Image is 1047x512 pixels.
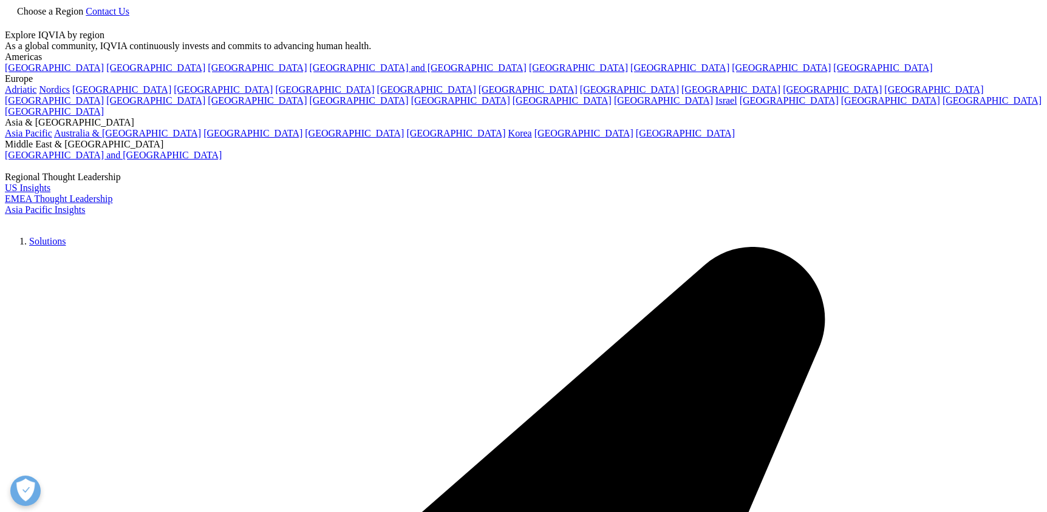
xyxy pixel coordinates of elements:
a: [GEOGRAPHIC_DATA] [943,95,1042,106]
a: [GEOGRAPHIC_DATA] [614,95,713,106]
a: [GEOGRAPHIC_DATA] [580,84,679,95]
a: [GEOGRAPHIC_DATA] [377,84,476,95]
a: [GEOGRAPHIC_DATA] [406,128,505,138]
a: Korea [508,128,532,138]
a: Contact Us [86,6,129,16]
a: Australia & [GEOGRAPHIC_DATA] [54,128,201,138]
a: [GEOGRAPHIC_DATA] and [GEOGRAPHIC_DATA] [309,62,526,73]
a: [GEOGRAPHIC_DATA] [5,95,104,106]
a: [GEOGRAPHIC_DATA] [411,95,510,106]
a: [GEOGRAPHIC_DATA] [174,84,273,95]
a: [GEOGRAPHIC_DATA] [275,84,374,95]
a: Solutions [29,236,66,246]
a: Nordics [39,84,70,95]
a: [GEOGRAPHIC_DATA] [513,95,612,106]
a: [GEOGRAPHIC_DATA] [630,62,729,73]
span: Choose a Region [17,6,83,16]
a: [GEOGRAPHIC_DATA] [106,62,205,73]
button: Ouvrir le centre de préférences [10,476,41,506]
a: [GEOGRAPHIC_DATA] [72,84,171,95]
a: Adriatic [5,84,36,95]
a: [GEOGRAPHIC_DATA] [309,95,408,106]
div: Americas [5,52,1042,62]
a: [GEOGRAPHIC_DATA] [681,84,780,95]
a: US Insights [5,183,50,193]
a: Asia Pacific Insights [5,204,85,215]
a: [GEOGRAPHIC_DATA] [305,128,404,138]
div: Europe [5,73,1042,84]
a: [GEOGRAPHIC_DATA] [208,95,307,106]
a: Asia Pacific [5,128,52,138]
a: [GEOGRAPHIC_DATA] [208,62,307,73]
div: Explore IQVIA by region [5,30,1042,41]
a: [GEOGRAPHIC_DATA] [636,128,735,138]
a: [GEOGRAPHIC_DATA] [106,95,205,106]
a: [GEOGRAPHIC_DATA] [783,84,882,95]
a: [GEOGRAPHIC_DATA] [5,106,104,116]
a: [GEOGRAPHIC_DATA] [479,84,578,95]
a: [GEOGRAPHIC_DATA] [841,95,940,106]
a: [GEOGRAPHIC_DATA] [5,62,104,73]
a: [GEOGRAPHIC_DATA] [833,62,932,73]
a: EMEA Thought Leadership [5,194,112,204]
a: [GEOGRAPHIC_DATA] [534,128,633,138]
div: Middle East & [GEOGRAPHIC_DATA] [5,139,1042,150]
a: [GEOGRAPHIC_DATA] [732,62,831,73]
div: As a global community, IQVIA continuously invests and commits to advancing human health. [5,41,1042,52]
a: [GEOGRAPHIC_DATA] [529,62,628,73]
a: [GEOGRAPHIC_DATA] [203,128,302,138]
a: [GEOGRAPHIC_DATA] and [GEOGRAPHIC_DATA] [5,150,222,160]
div: Asia & [GEOGRAPHIC_DATA] [5,117,1042,128]
a: Israel [715,95,737,106]
a: [GEOGRAPHIC_DATA] [740,95,839,106]
div: Regional Thought Leadership [5,172,1042,183]
a: [GEOGRAPHIC_DATA] [884,84,983,95]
